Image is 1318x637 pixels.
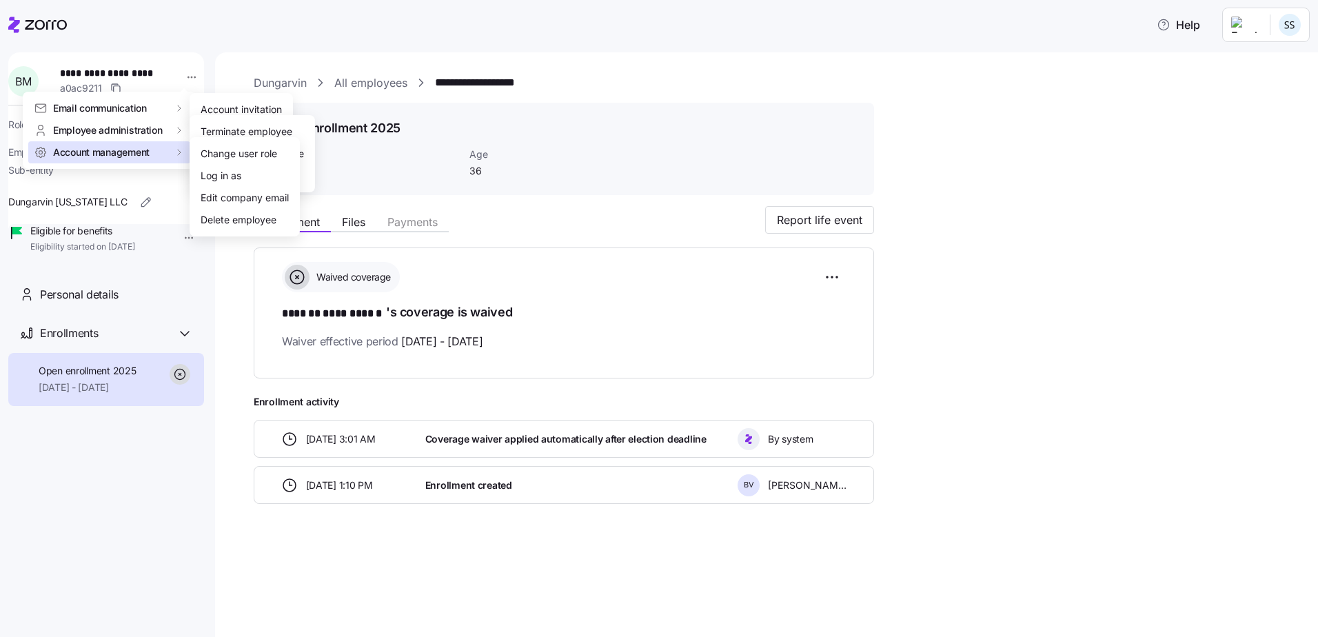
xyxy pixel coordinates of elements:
div: Account invitation [201,102,282,117]
div: Change user role [201,146,277,161]
span: Account management [53,145,150,159]
div: Edit company email [201,190,289,205]
div: Terminate employee [201,124,292,139]
div: Delete employee [201,212,276,228]
span: Employee administration [53,123,163,137]
span: Email communication [53,101,147,115]
div: Log in as [201,168,241,183]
